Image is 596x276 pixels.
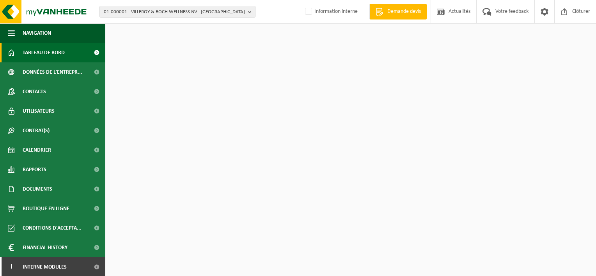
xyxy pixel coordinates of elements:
[369,4,427,19] a: Demande devis
[23,218,82,238] span: Conditions d'accepta...
[104,6,245,18] span: 01-000001 - VILLEROY & BOCH WELLNESS NV - [GEOGRAPHIC_DATA]
[23,62,82,82] span: Données de l'entrepr...
[23,82,46,101] span: Contacts
[385,8,423,16] span: Demande devis
[23,140,51,160] span: Calendrier
[23,43,65,62] span: Tableau de bord
[303,6,358,18] label: Information interne
[23,101,55,121] span: Utilisateurs
[23,238,67,257] span: Financial History
[23,23,51,43] span: Navigation
[23,199,69,218] span: Boutique en ligne
[23,179,52,199] span: Documents
[99,6,255,18] button: 01-000001 - VILLEROY & BOCH WELLNESS NV - [GEOGRAPHIC_DATA]
[23,160,46,179] span: Rapports
[23,121,50,140] span: Contrat(s)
